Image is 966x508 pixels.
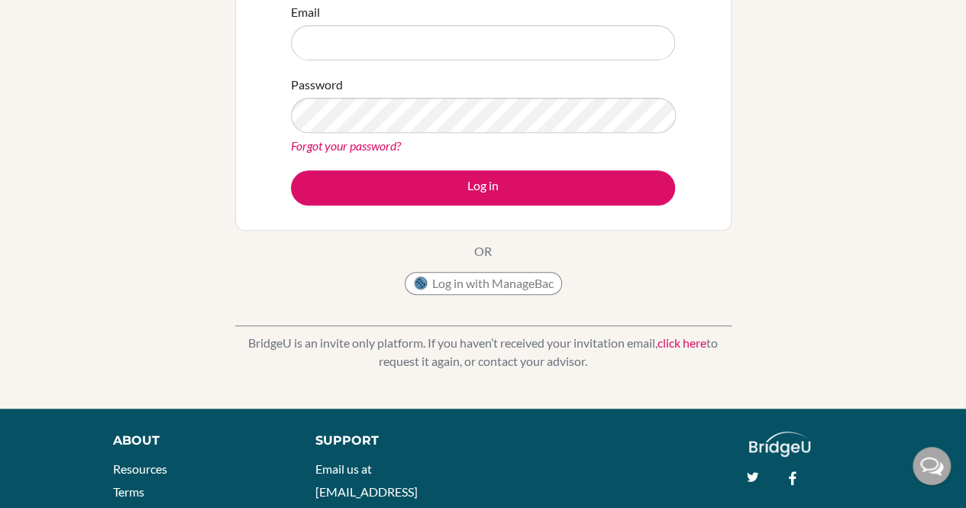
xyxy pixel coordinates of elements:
[113,484,144,499] a: Terms
[291,3,320,21] label: Email
[474,242,492,260] p: OR
[291,76,343,94] label: Password
[657,335,706,350] a: click here
[315,432,468,450] div: Support
[34,11,66,24] span: Help
[235,334,732,370] p: BridgeU is an invite only platform. If you haven’t received your invitation email, to request it ...
[291,170,675,205] button: Log in
[291,138,401,153] a: Forgot your password?
[113,432,281,450] div: About
[113,461,167,476] a: Resources
[749,432,811,457] img: logo_white@2x-f4f0deed5e89b7ecb1c2cc34c3e3d731f90f0f143d5ea2071677605dd97b5244.png
[405,272,562,295] button: Log in with ManageBac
